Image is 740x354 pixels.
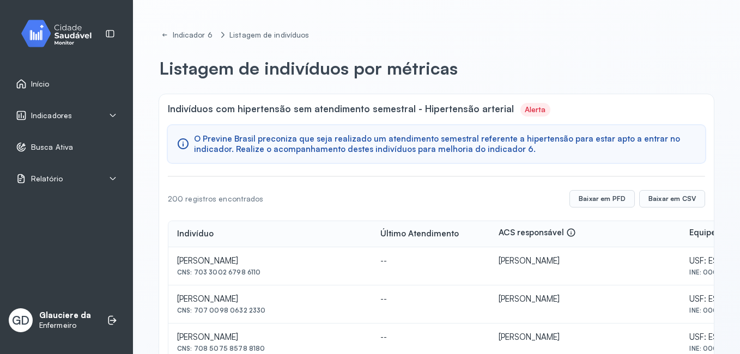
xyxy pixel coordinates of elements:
p: Glauciere da [39,310,91,321]
p: Enfermeiro [39,321,91,330]
div: Indivíduo [177,229,214,239]
span: GD [12,313,29,327]
a: Listagem de indivíduos [227,28,311,42]
div: [PERSON_NAME] [499,332,672,343]
div: Listagem de indivíduos [229,30,309,40]
span: O Previne Brasil preconiza que seja realizado um atendimento semestral referente a hipertensão pa... [194,134,696,155]
a: Busca Ativa [16,142,117,152]
span: Indivíduos com hipertensão sem atendimento semestral - Hipertensão arterial [168,103,514,117]
div: -- [380,294,481,304]
button: Baixar em CSV [639,190,705,207]
span: Início [31,80,50,89]
div: [PERSON_NAME] [177,332,363,343]
div: [PERSON_NAME] [177,256,363,266]
div: CNS: 707 0098 0632 2330 [177,307,363,314]
div: 200 registros encontrados [168,194,264,204]
div: ACS responsável [499,228,576,240]
div: CNS: 708 5075 8578 8180 [177,345,363,352]
div: [PERSON_NAME] [499,294,672,304]
span: Relatório [31,174,63,184]
a: Início [16,78,117,89]
div: Alerta [525,105,546,114]
span: Busca Ativa [31,143,73,152]
a: Indicador 6 [159,28,216,42]
button: Baixar em PFD [569,190,635,207]
img: monitor.svg [11,17,110,50]
p: Listagem de indivíduos por métricas [159,57,458,79]
div: -- [380,256,481,266]
div: Indicador 6 [173,30,215,40]
div: [PERSON_NAME] [177,294,363,304]
div: CNS: 703 3002 6798 6110 [177,268,363,276]
div: [PERSON_NAME] [499,256,672,266]
div: -- [380,332,481,343]
span: Indicadores [31,111,72,120]
div: Último Atendimento [380,229,459,239]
